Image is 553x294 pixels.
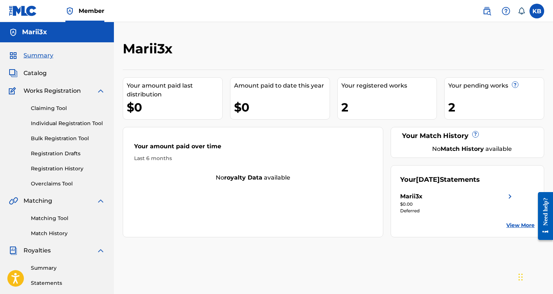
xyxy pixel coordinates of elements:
div: Your amount paid last distribution [127,81,222,99]
span: Royalties [24,246,51,255]
div: 2 [341,99,437,116]
img: Accounts [9,28,18,37]
a: Individual Registration Tool [31,120,105,127]
div: Notifications [518,7,525,15]
div: $0.00 [400,201,514,208]
a: CatalogCatalog [9,69,47,78]
iframe: Resource Center [532,185,553,248]
div: Your pending works [448,81,544,90]
span: Summary [24,51,53,60]
strong: royalty data [224,174,262,181]
div: Your Match History [400,131,535,141]
span: ? [512,82,518,88]
div: $0 [127,99,222,116]
h5: Marii3x [22,28,47,36]
div: Your Statements [400,175,480,185]
img: help [502,7,510,15]
div: Last 6 months [134,155,372,162]
img: expand [96,196,105,205]
a: Registration History [31,165,105,173]
div: 2 [448,99,544,116]
div: Your registered works [341,81,437,90]
a: Match History [31,230,105,237]
span: ? [473,131,478,137]
div: Drag [518,266,523,288]
a: SummarySummary [9,51,53,60]
div: Help [499,4,513,18]
span: Catalog [24,69,47,78]
img: MLC Logo [9,6,37,16]
a: Marii3xright chevron icon$0.00Deferred [400,192,514,214]
h2: Marii3x [123,40,176,57]
a: Public Search [480,4,494,18]
img: Works Registration [9,86,18,95]
img: Royalties [9,246,18,255]
div: Your amount paid over time [134,142,372,155]
img: expand [96,246,105,255]
img: right chevron icon [506,192,514,201]
a: Summary [31,264,105,272]
img: search [482,7,491,15]
a: View More [506,222,535,229]
div: Amount paid to date this year [234,81,330,90]
iframe: Chat Widget [516,259,553,294]
div: Marii3x [400,192,423,201]
img: Catalog [9,69,18,78]
img: Top Rightsholder [65,7,74,15]
strong: Match History [441,145,484,152]
a: Overclaims Tool [31,180,105,188]
div: User Menu [529,4,544,18]
a: Bulk Registration Tool [31,135,105,142]
div: $0 [234,99,330,116]
a: Registration Drafts [31,150,105,157]
span: Member [79,7,104,15]
span: Matching [24,196,52,205]
a: Matching Tool [31,215,105,222]
a: Statements [31,279,105,287]
div: No available [123,173,383,182]
img: expand [96,86,105,95]
img: Summary [9,51,18,60]
div: No available [409,145,535,153]
img: Matching [9,196,18,205]
div: Deferred [400,208,514,214]
span: Works Registration [24,86,81,95]
span: [DATE] [416,176,440,184]
a: Claiming Tool [31,105,105,112]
